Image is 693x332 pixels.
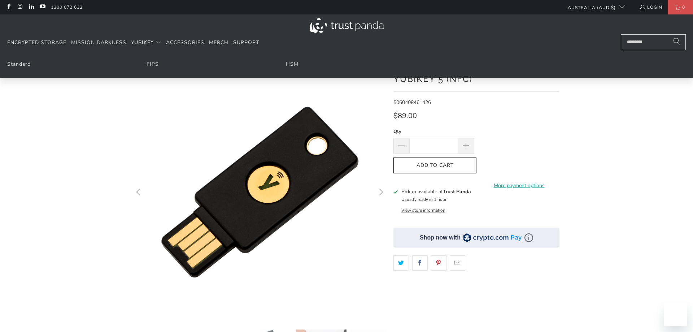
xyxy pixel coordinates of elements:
span: $89.00 [393,111,417,121]
button: Next [375,66,387,319]
small: Usually ready in 1 hour [401,197,446,202]
nav: Translation missing: en.navigation.header.main_nav [7,34,259,51]
summary: YubiKey [131,34,161,51]
h3: Pickup available at [401,188,471,195]
input: Search... [621,34,686,50]
iframe: Button to launch messaging window [664,303,687,326]
a: Mission Darkness [71,34,126,51]
a: Encrypted Storage [7,34,66,51]
a: Trust Panda Australia on Facebook [5,4,12,10]
a: Share this on Facebook [412,255,428,271]
span: Encrypted Storage [7,39,66,46]
button: Previous [133,66,145,319]
a: Login [639,3,662,11]
a: Trust Panda Australia on YouTube [39,4,45,10]
span: 5060408461426 [393,99,431,106]
a: Accessories [166,34,204,51]
span: YubiKey [131,39,154,46]
span: Accessories [166,39,204,46]
a: YubiKey 5 (NFC) - Trust Panda [134,66,386,319]
a: More payment options [479,182,559,190]
a: Share this on Pinterest [431,255,446,271]
span: Add to Cart [401,163,469,169]
iframe: Reviews Widget [393,283,559,307]
a: Share this on Twitter [393,255,409,271]
img: Trust Panda Australia [310,18,384,33]
a: Email this to a friend [450,255,465,271]
a: FIPS [147,61,159,68]
button: Add to Cart [393,158,476,174]
div: Shop now with [420,234,461,242]
span: Merch [209,39,228,46]
span: Mission Darkness [71,39,126,46]
span: Support [233,39,259,46]
button: Search [668,34,686,50]
a: Trust Panda Australia on Instagram [17,4,23,10]
a: HSM [286,61,298,68]
label: Qty [393,128,474,135]
button: View store information [401,207,445,213]
a: Trust Panda Australia on LinkedIn [28,4,34,10]
b: Trust Panda [443,188,471,195]
h1: YubiKey 5 (NFC) [393,71,559,86]
a: 1300 072 632 [51,3,83,11]
a: Standard [7,61,31,68]
a: Support [233,34,259,51]
a: Merch [209,34,228,51]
